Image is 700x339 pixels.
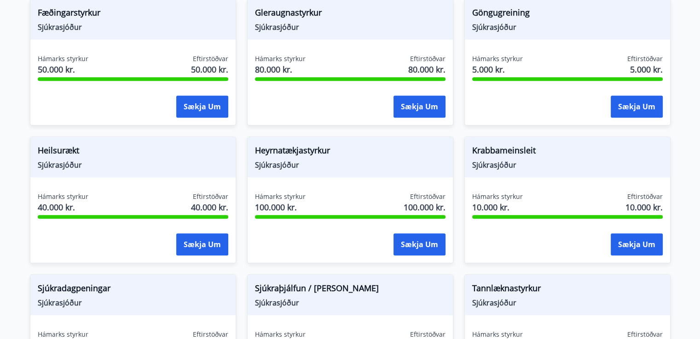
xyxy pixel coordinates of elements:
span: Hámarks styrkur [38,54,88,63]
span: Sjúkradagpeningar [38,282,228,298]
span: Sjúkrasjóður [255,160,445,170]
span: Eftirstöðvar [193,192,228,201]
span: Hámarks styrkur [255,330,306,339]
span: 50.000 kr. [38,63,88,75]
span: 40.000 kr. [38,201,88,213]
span: Eftirstöðvar [627,54,663,63]
button: Sækja um [393,233,445,255]
span: Eftirstöðvar [193,54,228,63]
button: Sækja um [393,96,445,118]
span: Hámarks styrkur [255,192,306,201]
span: Sjúkrasjóður [38,22,228,32]
span: Hámarks styrkur [472,192,523,201]
span: 5.000 kr. [630,63,663,75]
span: 100.000 kr. [255,201,306,213]
span: 100.000 kr. [404,201,445,213]
span: Sjúkraþjálfun / [PERSON_NAME] [255,282,445,298]
span: Sjúkrasjóður [38,160,228,170]
span: 40.000 kr. [191,201,228,213]
span: Sjúkrasjóður [472,298,663,308]
button: Sækja um [611,233,663,255]
span: Sjúkrasjóður [255,298,445,308]
button: Sækja um [176,233,228,255]
span: 50.000 kr. [191,63,228,75]
span: Tannlæknastyrkur [472,282,663,298]
span: Fæðingarstyrkur [38,6,228,22]
span: Eftirstöðvar [410,330,445,339]
span: Hámarks styrkur [472,330,523,339]
span: 10.000 kr. [472,201,523,213]
span: Hámarks styrkur [255,54,306,63]
span: Sjúkrasjóður [472,160,663,170]
span: 5.000 kr. [472,63,523,75]
span: Krabbameinsleit [472,144,663,160]
span: Eftirstöðvar [193,330,228,339]
span: Eftirstöðvar [627,192,663,201]
span: Eftirstöðvar [410,54,445,63]
span: Heyrnatækjastyrkur [255,144,445,160]
button: Sækja um [176,96,228,118]
span: Sjúkrasjóður [472,22,663,32]
span: Hámarks styrkur [38,192,88,201]
span: Eftirstöðvar [410,192,445,201]
span: Gleraugnastyrkur [255,6,445,22]
span: Hámarks styrkur [38,330,88,339]
span: 10.000 kr. [625,201,663,213]
span: Eftirstöðvar [627,330,663,339]
span: Sjúkrasjóður [38,298,228,308]
span: Sjúkrasjóður [255,22,445,32]
span: 80.000 kr. [255,63,306,75]
span: Göngugreining [472,6,663,22]
span: Hámarks styrkur [472,54,523,63]
span: Heilsurækt [38,144,228,160]
span: 80.000 kr. [408,63,445,75]
button: Sækja um [611,96,663,118]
